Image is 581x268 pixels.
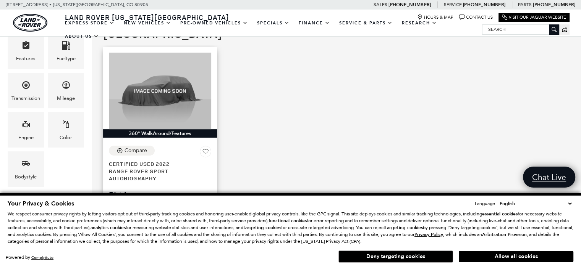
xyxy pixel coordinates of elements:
div: Transmission [11,94,40,103]
div: MileageMileage [48,73,84,108]
span: Land Rover [US_STATE][GEOGRAPHIC_DATA] [65,13,229,22]
strong: targeting cookies [243,225,281,231]
a: Hours & Map [417,14,453,20]
div: Compare [125,147,147,154]
a: New Vehicles [119,16,176,30]
strong: targeting cookies [385,225,423,231]
button: Allow all cookies [459,251,573,262]
div: Pricing Details - Range Rover Sport Autobiography [109,191,211,197]
a: Specials [252,16,294,30]
span: Fueltype [61,39,71,55]
input: Search [482,25,559,34]
span: Bodystyle [21,157,31,173]
img: Land Rover [13,14,47,32]
div: Bodystyle [15,173,37,181]
a: Research [397,16,442,30]
div: ColorColor [48,112,84,148]
span: Range Rover Sport Autobiography [109,167,206,182]
a: Contact Us [459,14,493,20]
span: Color [61,118,71,133]
button: Deny targeting cookies [338,250,453,263]
a: Finance [294,16,335,30]
a: Visit Our Jaguar Website [502,14,566,20]
u: Privacy Policy [414,231,443,238]
div: Mileage [57,94,75,103]
div: Color [60,133,72,142]
button: Compare Vehicle [109,146,155,156]
div: BodystyleBodystyle [8,151,44,187]
span: Mileage [61,79,71,94]
nav: Main Navigation [60,16,482,43]
strong: Arbitration Provision [482,231,527,238]
a: [PHONE_NUMBER] [388,2,431,8]
strong: essential cookies [482,211,518,217]
p: We respect consumer privacy rights by letting visitors opt out of third-party tracking cookies an... [8,210,573,245]
a: Service & Parts [335,16,397,30]
span: Features [21,39,31,55]
div: FueltypeFueltype [48,33,84,69]
span: Certified Used 2022 [109,160,206,167]
a: [PHONE_NUMBER] [463,2,505,8]
span: Chat Live [528,172,570,182]
a: land-rover [13,14,47,32]
a: Privacy Policy [414,232,443,237]
div: Features [16,55,36,63]
span: Engine [21,118,31,133]
div: Powered by [6,255,53,260]
a: About Us [60,30,104,43]
a: Pre-Owned Vehicles [176,16,252,30]
div: TransmissionTransmission [8,73,44,108]
span: Your Privacy & Cookies [8,199,74,208]
img: 2022 LAND ROVER Range Rover Sport Autobiography [109,53,211,129]
a: EXPRESS STORE [60,16,119,30]
a: Land Rover [US_STATE][GEOGRAPHIC_DATA] [60,13,234,22]
div: Language: [475,201,496,206]
strong: functional cookies [269,218,307,224]
div: EngineEngine [8,112,44,148]
span: Service [443,2,461,7]
div: FeaturesFeatures [8,33,44,69]
div: Fueltype [57,55,76,63]
select: Language Select [498,200,573,207]
a: [STREET_ADDRESS] • [US_STATE][GEOGRAPHIC_DATA], CO 80905 [6,2,148,7]
a: [PHONE_NUMBER] [533,2,575,8]
strong: analytics cookies [91,225,126,231]
span: Sales [374,2,387,7]
div: 360° WalkAround/Features [103,129,217,138]
button: Save Vehicle [200,146,211,160]
a: Chat Live [523,167,575,188]
span: Parts [518,2,532,7]
a: Certified Used 2022Range Rover Sport Autobiography [109,160,211,182]
a: ComplyAuto [31,255,53,260]
div: Engine [18,133,34,142]
span: Transmission [21,79,31,94]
